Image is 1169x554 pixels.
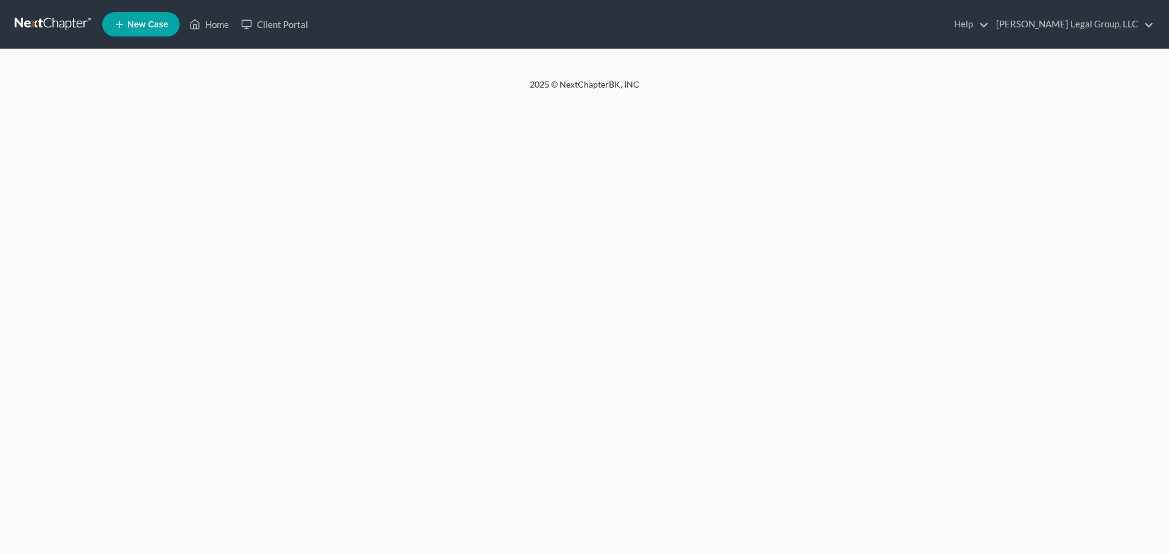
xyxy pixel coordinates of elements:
[183,13,235,35] a: Home
[102,12,180,36] new-legal-case-button: New Case
[948,13,989,35] a: Help
[237,78,932,100] div: 2025 © NextChapterBK, INC
[990,13,1154,35] a: [PERSON_NAME] Legal Group, LLC
[235,13,314,35] a: Client Portal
